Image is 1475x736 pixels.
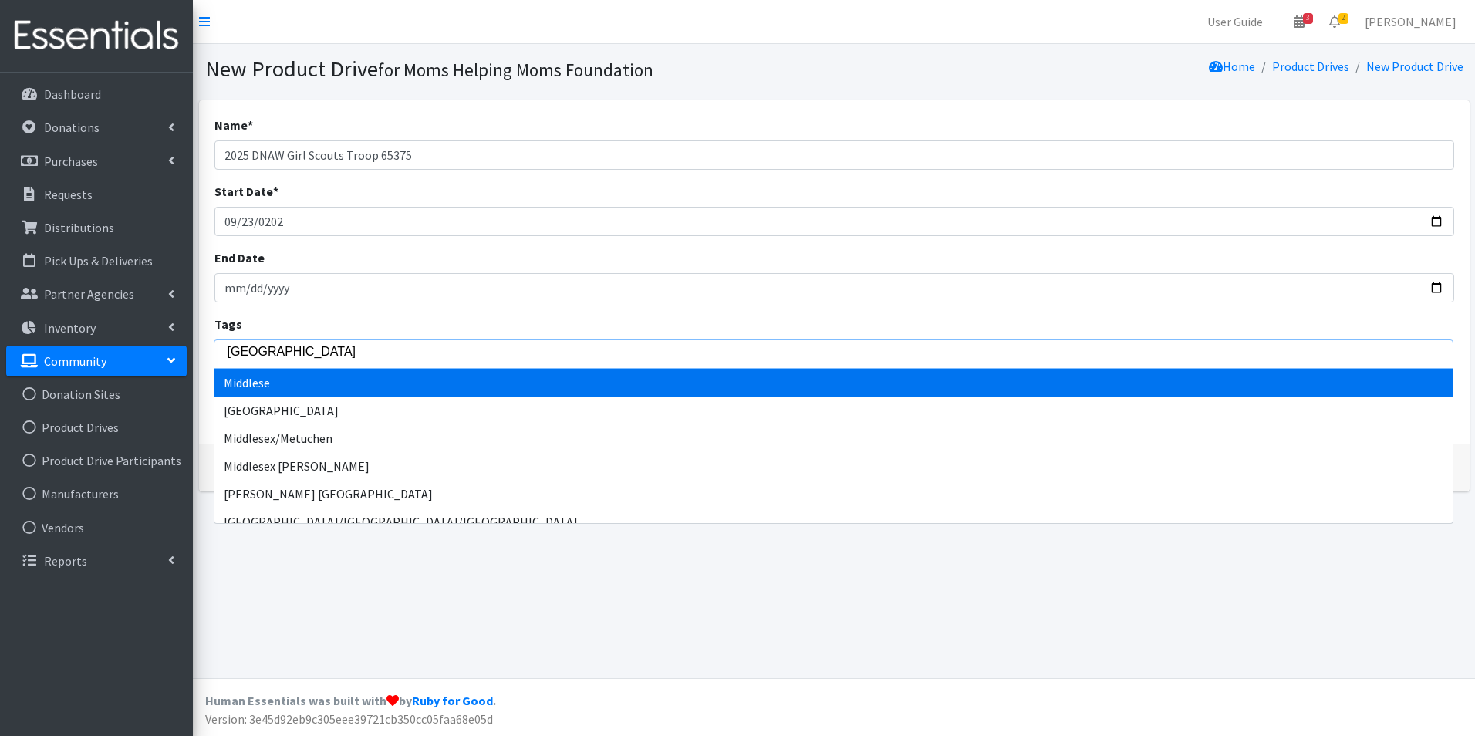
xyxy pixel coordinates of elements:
a: New Product Drive [1366,59,1463,74]
a: Home [1209,59,1255,74]
a: Vendors [6,512,187,543]
li: Middlesex [PERSON_NAME] [214,452,1453,480]
a: 2 [1317,6,1352,37]
li: Middlesex/Metuchen [214,424,1453,452]
a: [PERSON_NAME] [1352,6,1469,37]
a: 3 [1281,6,1317,37]
span: 3 [1303,13,1313,24]
a: Product Drives [1272,59,1349,74]
a: Purchases [6,146,187,177]
p: Donations [44,120,100,135]
label: Name [214,116,253,134]
a: Dashboard [6,79,187,110]
abbr: required [248,117,253,133]
h1: New Product Drive [205,56,829,83]
p: Pick Ups & Deliveries [44,253,153,268]
a: Pick Ups & Deliveries [6,245,187,276]
input: Add a tag [228,345,1462,359]
a: User Guide [1195,6,1275,37]
li: [GEOGRAPHIC_DATA]/[GEOGRAPHIC_DATA]/[GEOGRAPHIC_DATA] [214,508,1453,535]
p: Partner Agencies [44,286,134,302]
label: Start Date [214,182,278,201]
a: Manufacturers [6,478,187,509]
p: Purchases [44,154,98,169]
a: Requests [6,179,187,210]
a: Partner Agencies [6,279,187,309]
a: Product Drive Participants [6,445,187,476]
strong: Human Essentials was built with by . [205,693,496,708]
a: Donations [6,112,187,143]
p: Dashboard [44,86,101,102]
a: Product Drives [6,412,187,443]
p: Reports [44,553,87,569]
p: Distributions [44,220,114,235]
a: Inventory [6,312,187,343]
label: End Date [214,248,265,267]
li: [GEOGRAPHIC_DATA] [214,397,1453,424]
span: 2 [1338,13,1348,24]
a: Reports [6,545,187,576]
p: Inventory [44,320,96,336]
p: Community [44,353,106,369]
a: Community [6,346,187,376]
small: for Moms Helping Moms Foundation [378,59,653,81]
a: Distributions [6,212,187,243]
label: Tags [214,315,242,333]
li: Middlese [214,369,1453,397]
img: HumanEssentials [6,10,187,62]
a: Ruby for Good [412,693,493,708]
li: [PERSON_NAME] [GEOGRAPHIC_DATA] [214,480,1453,508]
a: Donation Sites [6,379,187,410]
span: Version: 3e45d92eb9c305eee39721cb350cc05faa68e05d [205,711,493,727]
abbr: required [273,184,278,199]
p: Requests [44,187,93,202]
